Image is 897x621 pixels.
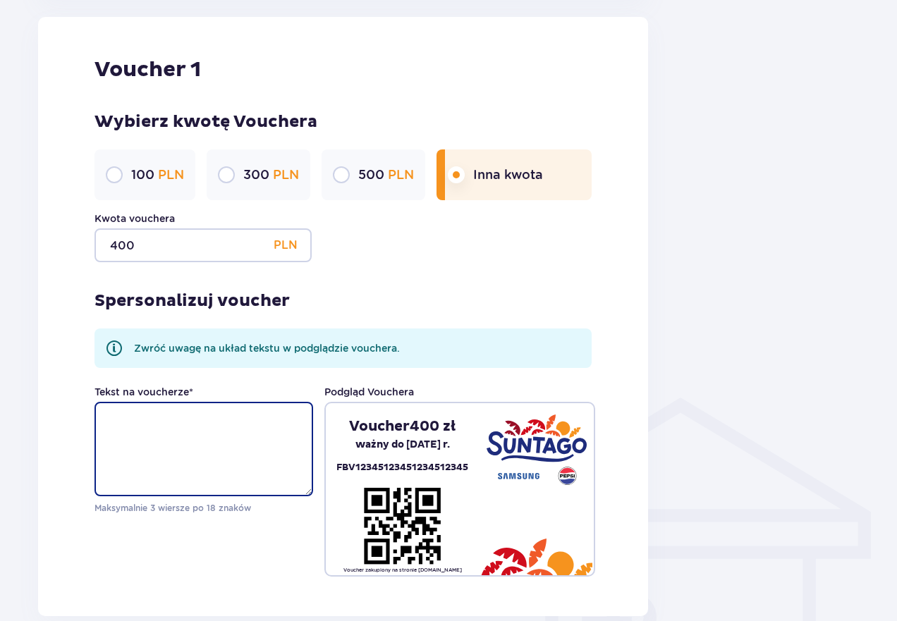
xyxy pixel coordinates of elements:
[243,166,299,183] p: 300
[273,167,299,182] span: PLN
[158,167,184,182] span: PLN
[336,460,468,476] p: FBV12345123451234512345
[487,414,587,485] img: Suntago - Samsung - Pepsi
[134,341,400,355] p: Zwróć uwagę na układ tekstu w podglądzie vouchera.
[94,502,313,515] p: Maksymalnie 3 wiersze po 18 znaków
[274,228,298,262] p: PLN
[131,166,184,183] p: 100
[94,211,175,226] label: Kwota vouchera
[358,166,414,183] p: 500
[349,417,456,436] p: Voucher 400 zł
[473,166,543,183] p: Inna kwota
[94,385,193,399] label: Tekst na voucherze *
[324,385,414,399] p: Podgląd Vouchera
[94,290,290,312] p: Spersonalizuj voucher
[388,167,414,182] span: PLN
[94,111,592,133] p: Wybierz kwotę Vouchera
[343,567,462,574] p: Voucher zakupiony na stronie [DOMAIN_NAME]
[355,436,450,454] p: ważny do [DATE] r.
[94,56,201,83] p: Voucher 1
